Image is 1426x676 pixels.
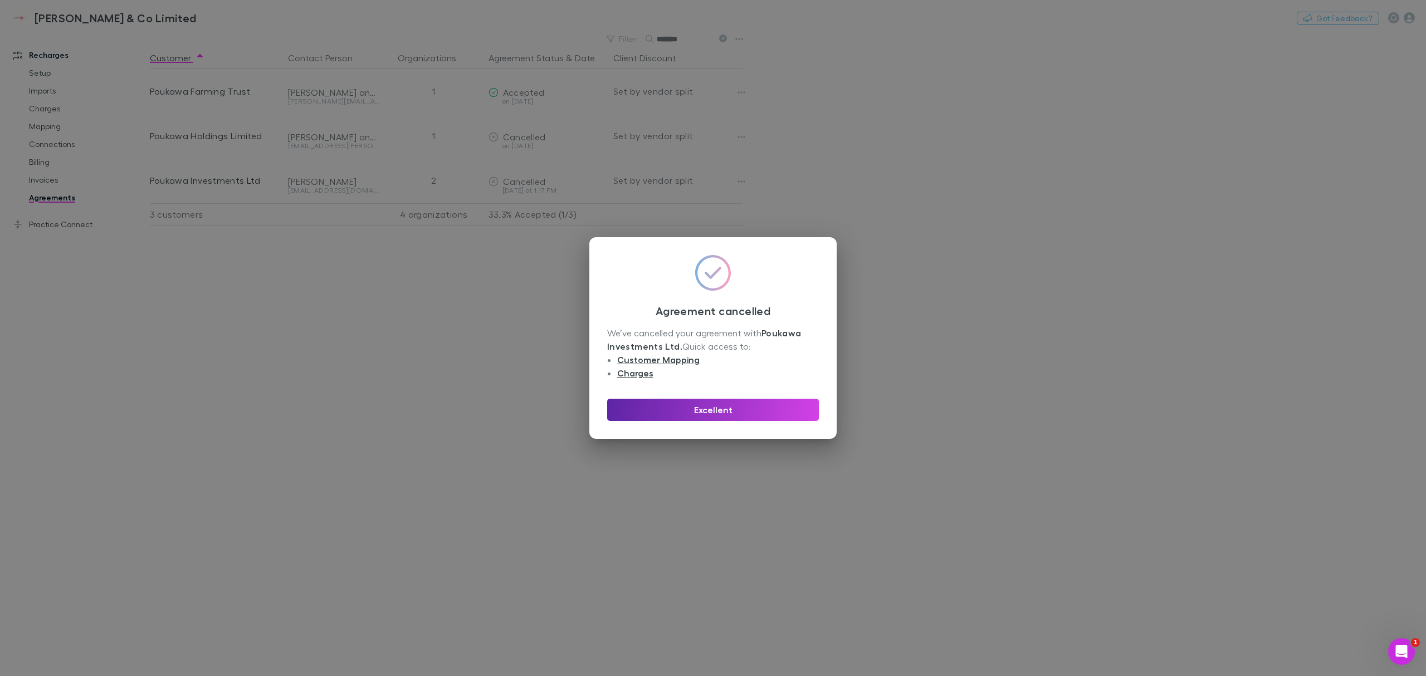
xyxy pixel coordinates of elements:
[617,354,700,365] a: Customer Mapping
[607,399,819,421] button: Excellent
[607,326,819,381] div: We’ve cancelled your agreement with Quick access to:
[617,368,653,379] a: Charges
[695,255,731,291] img: svg%3e
[1411,638,1420,647] span: 1
[607,304,819,317] h3: Agreement cancelled
[1388,638,1415,665] iframe: Intercom live chat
